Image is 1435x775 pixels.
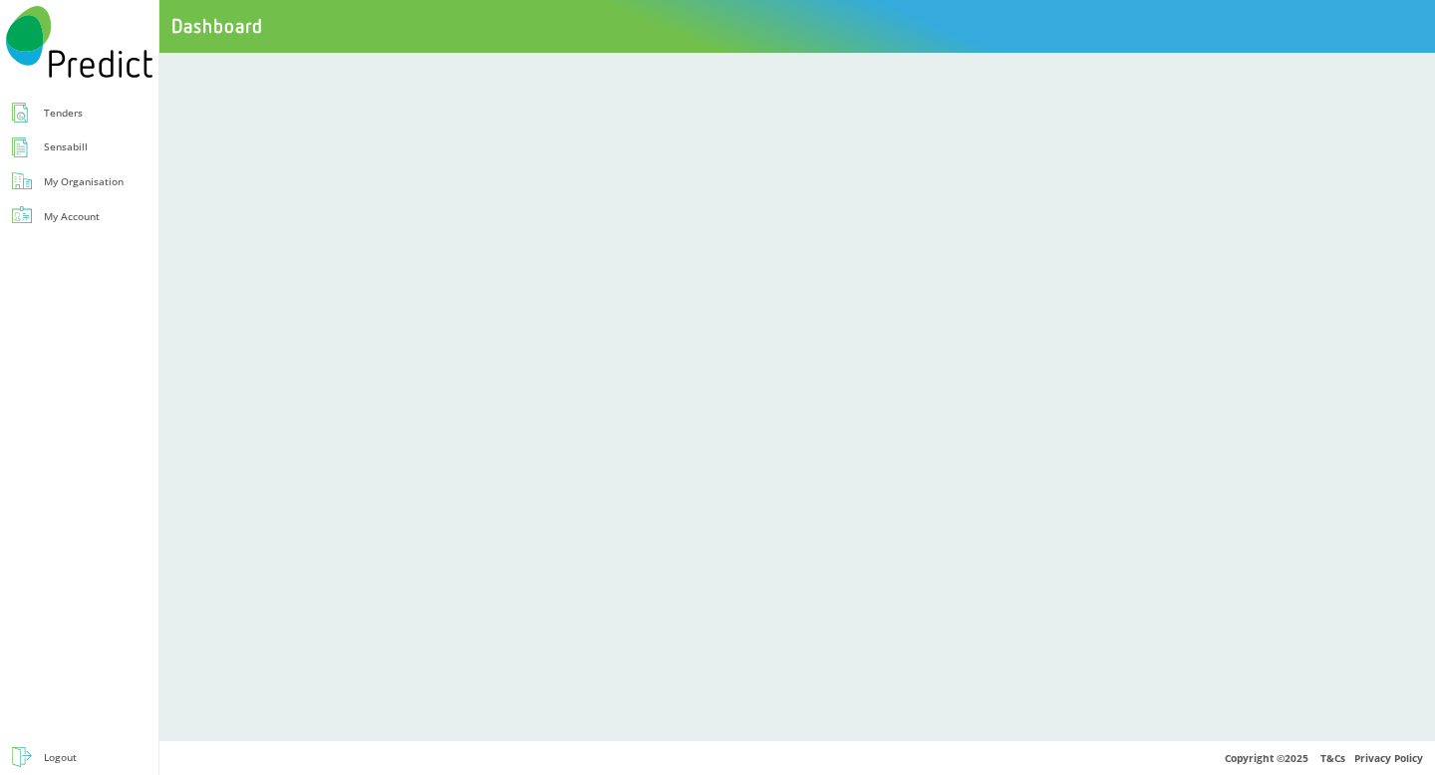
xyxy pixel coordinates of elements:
[6,6,152,78] img: Predict Mobile
[44,172,124,191] div: My Organisation
[1320,751,1345,765] a: T&Cs
[44,104,83,123] div: Tenders
[159,740,1435,775] div: Copyright © 2025
[44,207,100,226] div: My Account
[1354,751,1423,765] a: Privacy Policy
[44,748,77,767] div: Logout
[44,137,88,156] div: Sensabill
